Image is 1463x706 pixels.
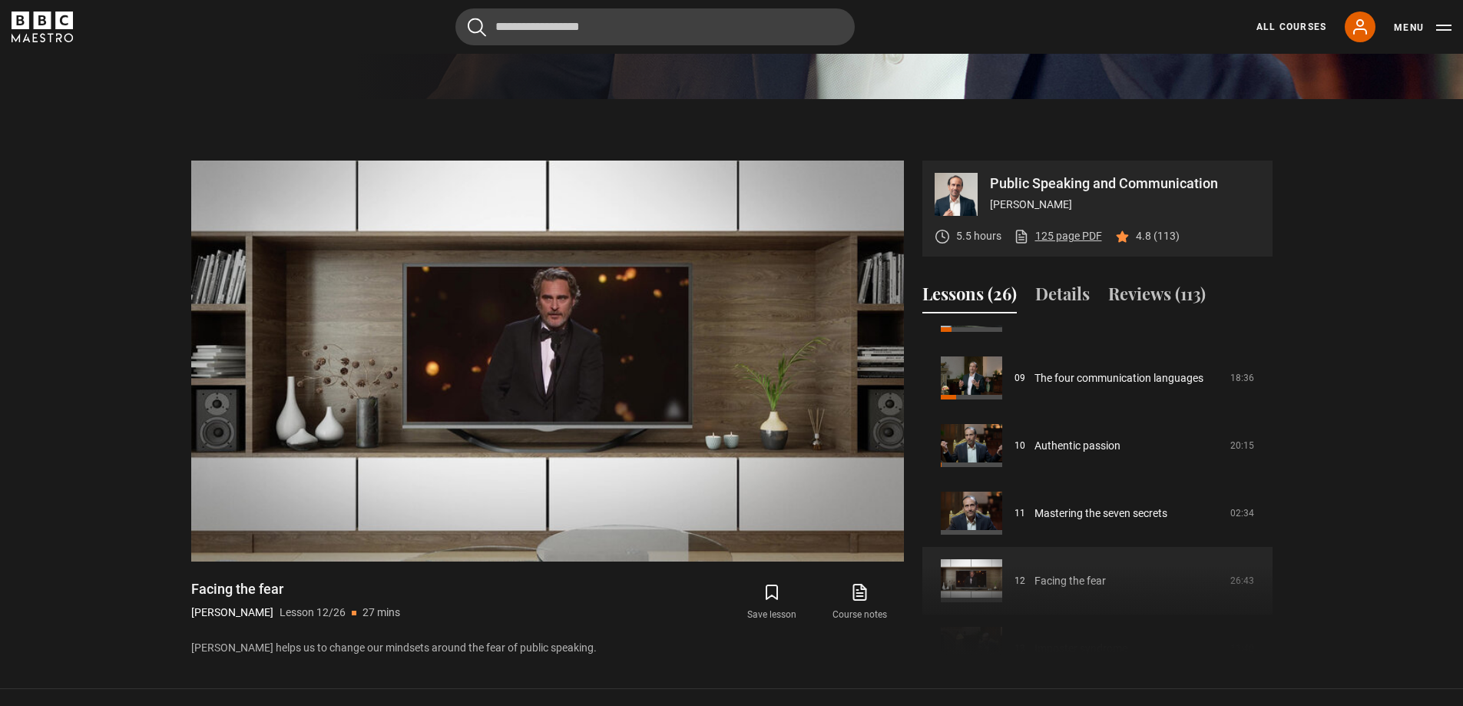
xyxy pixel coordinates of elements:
[1394,20,1451,35] button: Toggle navigation
[1108,281,1206,313] button: Reviews (113)
[191,161,904,562] video-js: Video Player
[455,8,855,45] input: Search
[1034,438,1120,454] a: Authentic passion
[728,580,816,625] button: Save lesson
[191,580,400,598] h1: Facing the fear
[280,605,346,621] p: Lesson 12/26
[1034,370,1203,386] a: The four communication languages
[1035,281,1090,313] button: Details
[990,197,1260,213] p: [PERSON_NAME]
[922,281,1017,313] button: Lessons (26)
[816,580,903,625] a: Course notes
[1014,228,1102,244] a: 125 page PDF
[362,605,400,621] p: 27 mins
[12,12,73,42] svg: BBC Maestro
[1034,505,1167,522] a: Mastering the seven secrets
[1256,20,1326,34] a: All Courses
[468,18,486,37] button: Submit the search query
[956,228,1001,244] p: 5.5 hours
[990,177,1260,191] p: Public Speaking and Communication
[191,640,904,656] p: [PERSON_NAME] helps us to change our mindsets around the fear of public speaking.
[191,605,273,621] p: [PERSON_NAME]
[1136,228,1180,244] p: 4.8 (113)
